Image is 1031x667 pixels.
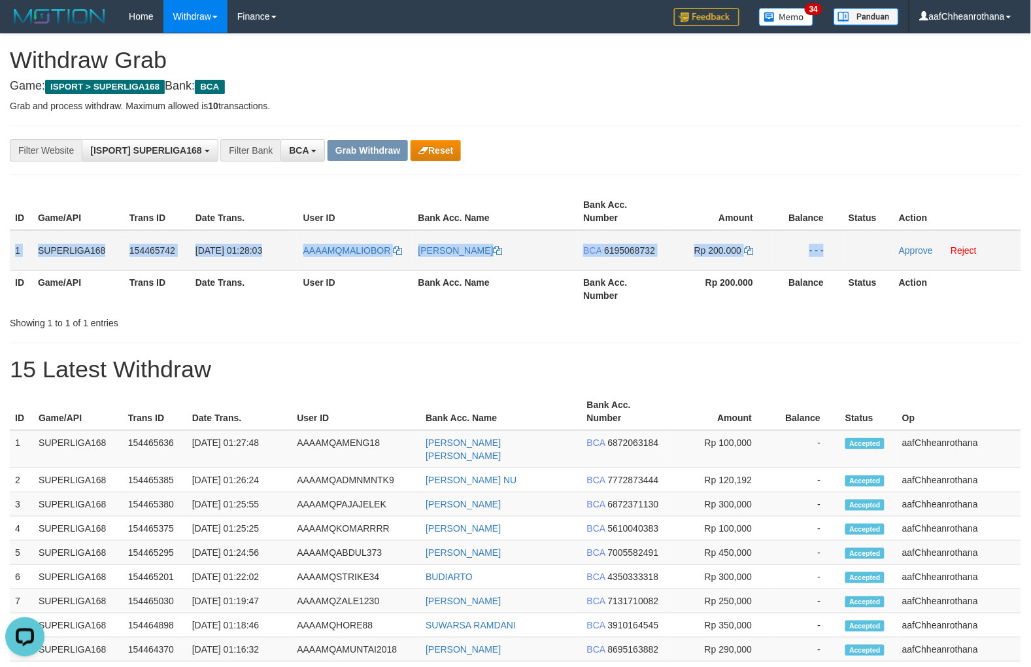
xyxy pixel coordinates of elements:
[897,492,1021,517] td: aafChheanrothana
[845,500,885,511] span: Accepted
[694,245,741,256] span: Rp 200.000
[123,393,187,430] th: Trans ID
[10,468,33,492] td: 2
[45,80,165,94] span: ISPORT > SUPERLIGA168
[587,547,605,558] span: BCA
[292,468,420,492] td: AAAAMQADMNMNTK9
[187,589,292,613] td: [DATE] 01:19:47
[190,193,298,230] th: Date Trans.
[669,565,772,589] td: Rp 300,000
[771,517,840,541] td: -
[129,245,175,256] span: 154465742
[771,468,840,492] td: -
[123,638,187,662] td: 154464370
[897,613,1021,638] td: aafChheanrothana
[845,621,885,632] span: Accepted
[587,572,605,582] span: BCA
[33,517,123,541] td: SUPERLIGA168
[845,475,885,487] span: Accepted
[897,468,1021,492] td: aafChheanrothana
[123,468,187,492] td: 154465385
[805,3,822,15] span: 34
[744,245,753,256] a: Copy 200000 to clipboard
[187,565,292,589] td: [DATE] 01:22:02
[208,101,218,111] strong: 10
[426,547,501,558] a: [PERSON_NAME]
[897,589,1021,613] td: aafChheanrothana
[667,193,773,230] th: Amount
[426,596,501,606] a: [PERSON_NAME]
[187,638,292,662] td: [DATE] 01:16:32
[124,193,190,230] th: Trans ID
[771,565,840,589] td: -
[187,517,292,541] td: [DATE] 01:25:25
[773,193,843,230] th: Balance
[897,517,1021,541] td: aafChheanrothana
[608,475,659,485] span: Copy 7772873444 to clipboard
[771,393,840,430] th: Balance
[583,245,601,256] span: BCA
[33,430,123,468] td: SUPERLIGA168
[413,193,579,230] th: Bank Acc. Name
[292,638,420,662] td: AAAAMQAMUNTAI2018
[292,430,420,468] td: AAAAMQAMENG18
[669,613,772,638] td: Rp 350,000
[578,270,667,307] th: Bank Acc. Number
[426,572,473,582] a: BUDIARTO
[587,523,605,534] span: BCA
[582,393,669,430] th: Bank Acc. Number
[604,245,655,256] span: Copy 6195068732 to clipboard
[33,565,123,589] td: SUPERLIGA168
[123,613,187,638] td: 154464898
[298,193,413,230] th: User ID
[771,638,840,662] td: -
[418,245,503,256] a: [PERSON_NAME]
[759,8,814,26] img: Button%20Memo.svg
[771,492,840,517] td: -
[894,270,1021,307] th: Action
[187,613,292,638] td: [DATE] 01:18:46
[845,524,885,535] span: Accepted
[608,620,659,630] span: Copy 3910164545 to clipboard
[413,270,579,307] th: Bank Acc. Name
[187,430,292,468] td: [DATE] 01:27:48
[951,245,977,256] a: Reject
[834,8,899,26] img: panduan.png
[674,8,739,26] img: Feedback.jpg
[587,499,605,509] span: BCA
[669,638,772,662] td: Rp 290,000
[608,523,659,534] span: Copy 5610040383 to clipboard
[292,613,420,638] td: AAAAMQHORE88
[608,572,659,582] span: Copy 4350333318 to clipboard
[10,393,33,430] th: ID
[426,620,516,630] a: SUWARSA RAMDANI
[187,393,292,430] th: Date Trans.
[90,145,201,156] span: [ISPORT] SUPERLIGA168
[840,393,897,430] th: Status
[426,475,516,485] a: [PERSON_NAME] NU
[220,139,280,162] div: Filter Bank
[771,541,840,565] td: -
[10,139,82,162] div: Filter Website
[897,393,1021,430] th: Op
[123,430,187,468] td: 154465636
[587,596,605,606] span: BCA
[10,7,109,26] img: MOTION_logo.png
[897,541,1021,565] td: aafChheanrothana
[10,270,33,307] th: ID
[33,638,123,662] td: SUPERLIGA168
[10,430,33,468] td: 1
[123,589,187,613] td: 154465030
[845,548,885,559] span: Accepted
[669,468,772,492] td: Rp 120,192
[33,468,123,492] td: SUPERLIGA168
[303,245,403,256] a: AAAAMQMALIOBOR
[195,80,224,94] span: BCA
[10,311,420,330] div: Showing 1 to 1 of 1 entries
[669,589,772,613] td: Rp 250,000
[843,193,894,230] th: Status
[10,517,33,541] td: 4
[426,499,501,509] a: [PERSON_NAME]
[608,499,659,509] span: Copy 6872371130 to clipboard
[897,638,1021,662] td: aafChheanrothana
